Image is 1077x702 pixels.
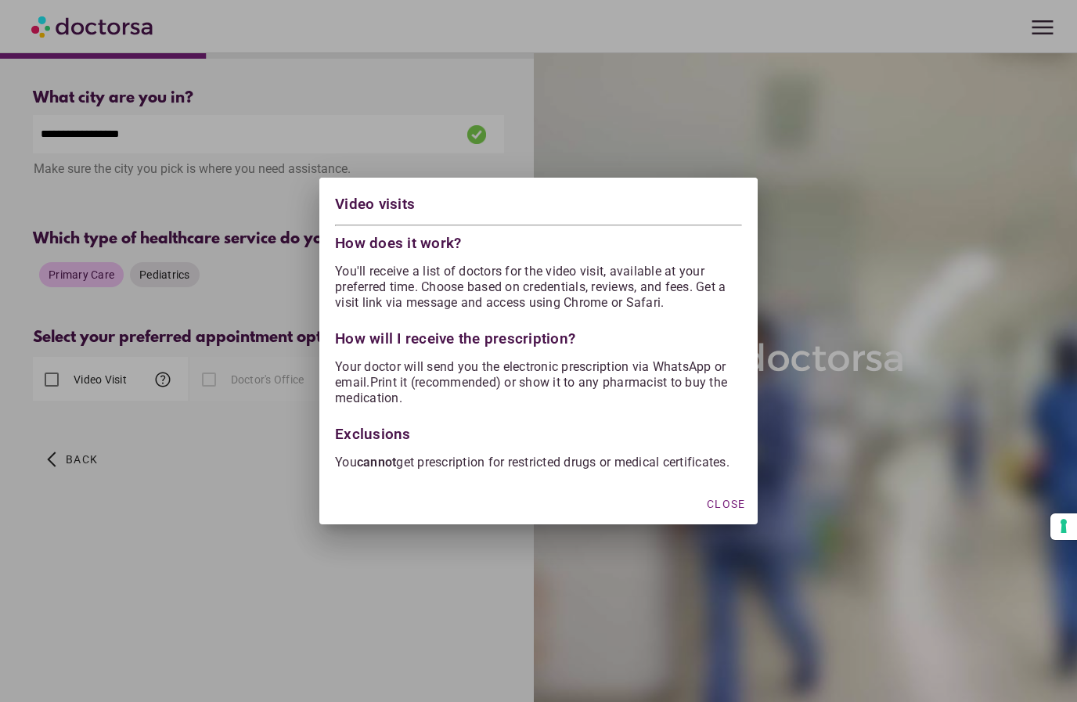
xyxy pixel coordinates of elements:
div: How will I receive the prescription? [335,323,742,347]
span: Close [707,498,745,510]
button: Your consent preferences for tracking technologies [1050,513,1077,540]
div: Video visits [335,193,742,219]
div: How does it work? [335,232,742,251]
button: Close [701,490,751,518]
div: Exclusions [335,419,742,442]
strong: cannot [357,455,397,470]
p: You get prescription for restricted drugs or medical certificates. [335,455,742,470]
p: Your doctor will send you the electronic prescription via WhatsApp or email.Print it (recommended... [335,359,742,406]
p: You'll receive a list of doctors for the video visit, available at your preferred time. Choose ba... [335,264,742,311]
